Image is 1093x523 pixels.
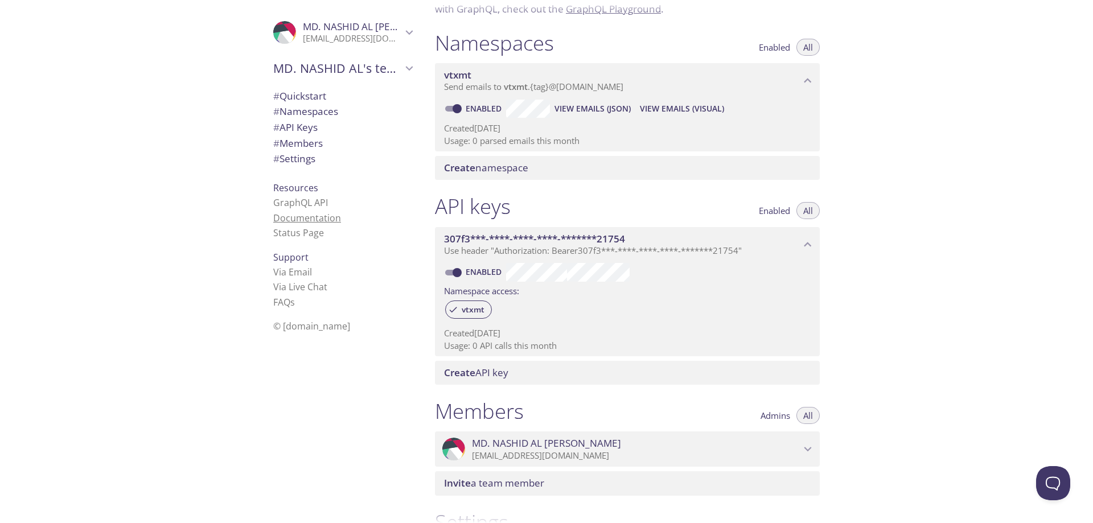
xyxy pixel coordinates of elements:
span: Invite [444,476,471,489]
div: Create API Key [435,361,820,385]
span: Send emails to . {tag} @[DOMAIN_NAME] [444,81,623,92]
button: All [796,407,820,424]
span: Resources [273,182,318,194]
p: Created [DATE] [444,122,811,134]
button: Enabled [752,39,797,56]
h1: Namespaces [435,30,554,56]
label: Namespace access: [444,282,519,298]
div: MD. NASHID AL NAHIYAN [264,14,421,51]
div: vtxmt namespace [435,63,820,98]
p: Created [DATE] [444,327,811,339]
span: Settings [273,152,315,165]
span: # [273,152,280,165]
div: Create namespace [435,156,820,180]
a: Enabled [464,266,506,277]
span: Support [273,251,309,263]
span: Create [444,366,475,379]
p: [EMAIL_ADDRESS][DOMAIN_NAME] [303,33,402,44]
a: Via Live Chat [273,281,327,293]
a: Enabled [464,103,506,114]
div: Invite a team member [435,471,820,495]
span: # [273,105,280,118]
span: API key [444,366,508,379]
div: Members [264,135,421,151]
button: Enabled [752,202,797,219]
a: Status Page [273,227,324,239]
div: API Keys [264,120,421,135]
button: Admins [754,407,797,424]
a: Via Email [273,266,312,278]
h1: API keys [435,193,511,219]
span: s [290,296,295,308]
span: MD. NASHID AL's team [273,60,402,76]
span: Members [273,137,323,150]
a: FAQ [273,296,295,308]
div: Namespaces [264,104,421,120]
span: namespace [444,161,528,174]
span: vtxmt [455,304,491,315]
div: MD. NASHID AL NAHIYAN [435,431,820,467]
div: MD. NASHID AL's team [264,53,421,83]
span: Namespaces [273,105,338,118]
a: GraphQL API [273,196,328,209]
span: # [273,137,280,150]
span: View Emails (Visual) [640,102,724,116]
span: vtxmt [504,81,528,92]
button: View Emails (Visual) [635,100,729,118]
span: # [273,89,280,102]
span: View Emails (JSON) [554,102,631,116]
a: Documentation [273,212,341,224]
div: Team Settings [264,151,421,167]
p: [EMAIL_ADDRESS][DOMAIN_NAME] [472,450,800,462]
div: vtxmt [445,300,492,319]
span: MD. NASHID AL [PERSON_NAME] [472,437,621,450]
h1: Members [435,398,524,424]
iframe: Help Scout Beacon - Open [1036,466,1070,500]
span: MD. NASHID AL [PERSON_NAME] [303,20,452,33]
div: Quickstart [264,88,421,104]
span: vtxmt [444,68,471,81]
span: Create [444,161,475,174]
span: Quickstart [273,89,326,102]
button: View Emails (JSON) [550,100,635,118]
span: © [DOMAIN_NAME] [273,320,350,332]
button: All [796,202,820,219]
span: API Keys [273,121,318,134]
span: a team member [444,476,544,489]
span: # [273,121,280,134]
button: All [796,39,820,56]
p: Usage: 0 parsed emails this month [444,135,811,147]
p: Usage: 0 API calls this month [444,340,811,352]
